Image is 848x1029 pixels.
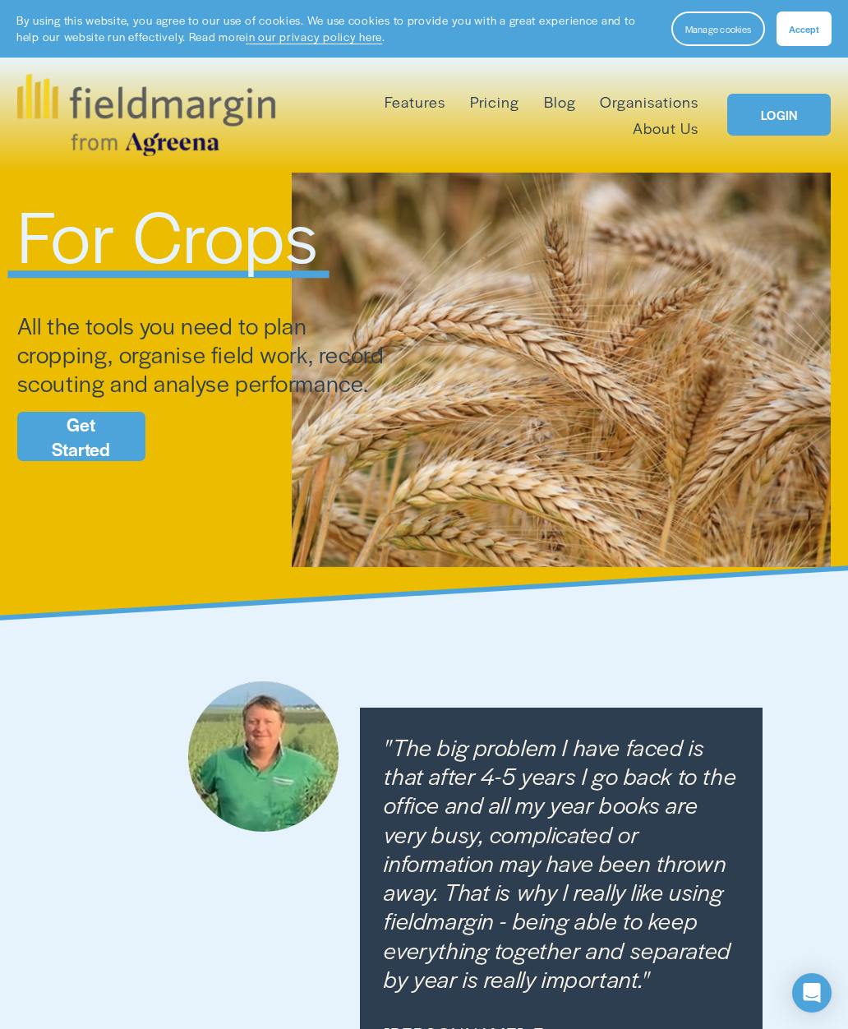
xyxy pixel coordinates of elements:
span: Accept [789,22,819,35]
a: Organisations [600,89,698,114]
span: For Crops [17,184,319,284]
div: Open Intercom Messenger [792,973,832,1013]
a: Pricing [470,89,519,114]
img: fieldmargin.com [17,74,275,156]
a: Get Started [17,412,145,461]
span: Features [385,90,445,113]
a: folder dropdown [385,89,445,114]
em: "The big problem I have faced is that after 4-5 years I go back to the office and all my year boo... [384,731,741,994]
a: LOGIN [727,94,831,136]
p: By using this website, you agree to our use of cookies. We use cookies to provide you with a grea... [16,12,655,46]
span: All the tools you need to plan cropping, organise field work, record scouting and analyse perform... [17,309,389,399]
button: Manage cookies [671,12,765,46]
button: Accept [777,12,832,46]
a: Blog [544,89,576,114]
span: Manage cookies [685,22,751,35]
a: About Us [633,115,698,141]
a: in our privacy policy here [246,29,382,44]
